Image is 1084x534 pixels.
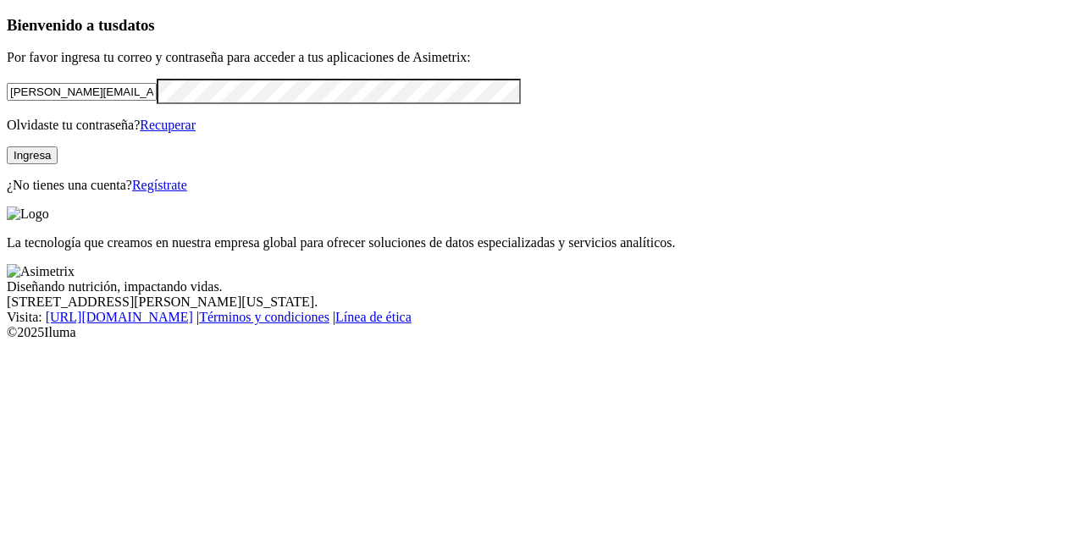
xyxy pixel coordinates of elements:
[7,279,1077,295] div: Diseñando nutrición, impactando vidas.
[132,178,187,192] a: Regístrate
[7,178,1077,193] p: ¿No tienes una cuenta?
[140,118,196,132] a: Recuperar
[119,16,155,34] span: datos
[7,206,49,222] img: Logo
[7,16,1077,35] h3: Bienvenido a tus
[7,50,1077,65] p: Por favor ingresa tu correo y contraseña para acceder a tus aplicaciones de Asimetrix:
[7,83,157,101] input: Tu correo
[46,310,193,324] a: [URL][DOMAIN_NAME]
[199,310,329,324] a: Términos y condiciones
[7,235,1077,250] p: La tecnología que creamos en nuestra empresa global para ofrecer soluciones de datos especializad...
[7,310,1077,325] div: Visita : | |
[7,264,75,279] img: Asimetrix
[7,118,1077,133] p: Olvidaste tu contraseña?
[7,146,58,164] button: Ingresa
[7,295,1077,310] div: [STREET_ADDRESS][PERSON_NAME][US_STATE].
[335,310,412,324] a: Línea de ética
[7,325,1077,340] div: © 2025 Iluma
